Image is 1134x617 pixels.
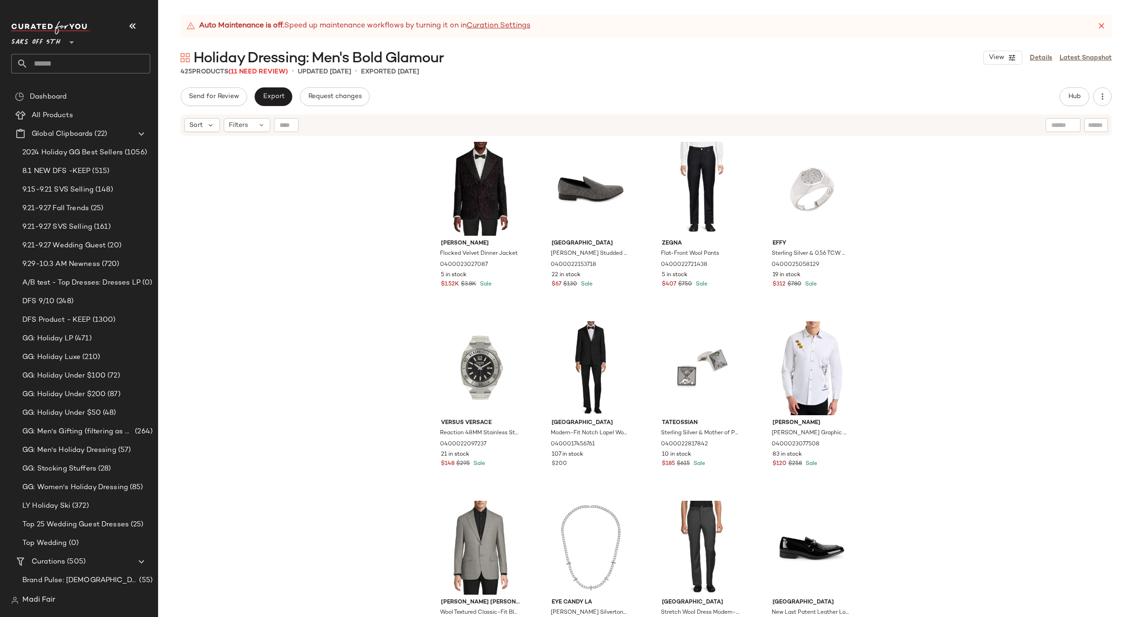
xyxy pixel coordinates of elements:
[544,321,638,415] img: 0400017456761_BLACK
[579,281,593,287] span: Sale
[22,278,140,288] span: A/B test - Top Dresses: Dresses LP
[467,20,530,32] a: Curation Settings
[552,271,580,279] span: 22 in stock
[654,321,748,415] img: 0400022817842_BLACK
[662,239,740,248] span: Zegna
[765,142,859,236] img: 0400025058129_SILVER
[441,419,520,427] span: Versus Versace
[22,240,106,251] span: 9.21-9.27 Wedding Guest
[129,519,144,530] span: (25)
[694,281,707,287] span: Sale
[180,68,192,75] span: 425
[123,147,147,158] span: (1056)
[90,166,109,177] span: (515)
[551,429,629,438] span: Modern-Fit Notch Lapel Wool-Blend Tuxedo
[22,482,128,493] span: GG: Women's Holiday Dressing
[262,93,284,100] span: Export
[551,440,595,449] span: 0400017456761
[22,203,89,214] span: 9.21-9.27 Fall Trends
[80,352,100,363] span: (210)
[106,389,120,400] span: (87)
[298,67,351,77] p: updated [DATE]
[11,32,60,48] span: Saks OFF 5TH
[662,419,740,427] span: Tateossian
[434,321,527,415] img: 0400022097237
[662,460,675,468] span: $185
[544,142,638,236] img: 0400022153718_BLACKRHINESTONE
[292,66,294,77] span: •
[128,482,143,493] span: (85)
[662,451,691,459] span: 10 in stock
[773,460,787,468] span: $120
[22,185,93,195] span: 9.15-9.21 SVS Selling
[22,519,129,530] span: Top 25 Wedding Guest Dresses
[440,250,518,258] span: Flocked Velvet Dinner Jacket
[551,609,629,617] span: [PERSON_NAME] Silvertone Titanium & Cubic Zirconia Tennis Necklace
[551,261,596,269] span: 0400022153718
[551,250,629,258] span: [PERSON_NAME] Studded Loafers
[661,609,740,617] span: Stretch Wool Dress Modern-Fit Pants
[441,280,459,289] span: $1.52K
[22,575,137,586] span: Brand Pulse: [DEMOGRAPHIC_DATA]
[772,440,820,449] span: 0400023077508
[787,280,801,289] span: $780
[22,259,100,270] span: 9.29-10.3 AM Newness
[106,371,120,381] span: (72)
[1060,53,1112,63] a: Latest Snapshot
[1060,87,1089,106] button: Hub
[22,352,80,363] span: GG: Holiday Luxe
[773,280,786,289] span: $312
[180,67,288,77] div: Products
[678,280,692,289] span: $750
[441,451,469,459] span: 21 in stock
[765,321,859,415] img: 0400023077508_WHITE
[788,460,802,468] span: $258
[456,460,470,468] span: $295
[552,451,583,459] span: 107 in stock
[478,281,492,287] span: Sale
[67,538,79,549] span: (0)
[654,501,748,595] img: 0400018486125
[32,129,93,139] span: Global Clipboards
[73,333,92,344] span: (471)
[93,185,113,195] span: (148)
[552,419,630,427] span: [GEOGRAPHIC_DATA]
[765,501,859,595] img: 0400010479913
[662,271,687,279] span: 5 in stock
[677,460,690,468] span: $615
[180,53,190,62] img: svg%3e
[472,461,485,467] span: Sale
[22,595,55,606] span: Madi Fair
[440,609,519,617] span: Wool Textured Classic-Fit Blazer
[15,92,24,101] img: svg%3e
[552,239,630,248] span: [GEOGRAPHIC_DATA]
[22,389,106,400] span: GG: Holiday Under $200
[434,501,527,595] img: 0400022777637_SILVER
[983,51,1022,65] button: View
[1068,93,1081,100] span: Hub
[441,239,520,248] span: [PERSON_NAME]
[22,333,73,344] span: GG: Holiday LP
[988,54,1004,61] span: View
[32,110,73,121] span: All Products
[22,408,101,418] span: GG: Holiday Under $50
[70,501,89,511] span: (372)
[89,203,104,214] span: (25)
[22,538,67,549] span: Top Wedding
[91,315,116,325] span: (1300)
[773,419,851,427] span: [PERSON_NAME]
[188,93,239,100] span: Send for Review
[440,261,488,269] span: 0400023027087
[804,461,817,467] span: Sale
[229,120,248,130] span: Filters
[773,598,851,607] span: [GEOGRAPHIC_DATA]
[22,371,106,381] span: GG: Holiday Under $100
[661,250,719,258] span: Flat-Front Wool Pants
[662,598,740,607] span: [GEOGRAPHIC_DATA]
[361,67,419,77] p: Exported [DATE]
[461,280,476,289] span: $3.8K
[772,609,850,617] span: New Last Patent Leather Loafers
[22,464,96,474] span: GG: Stocking Stuffers
[11,21,90,34] img: cfy_white_logo.C9jOOHJF.svg
[692,461,705,467] span: Sale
